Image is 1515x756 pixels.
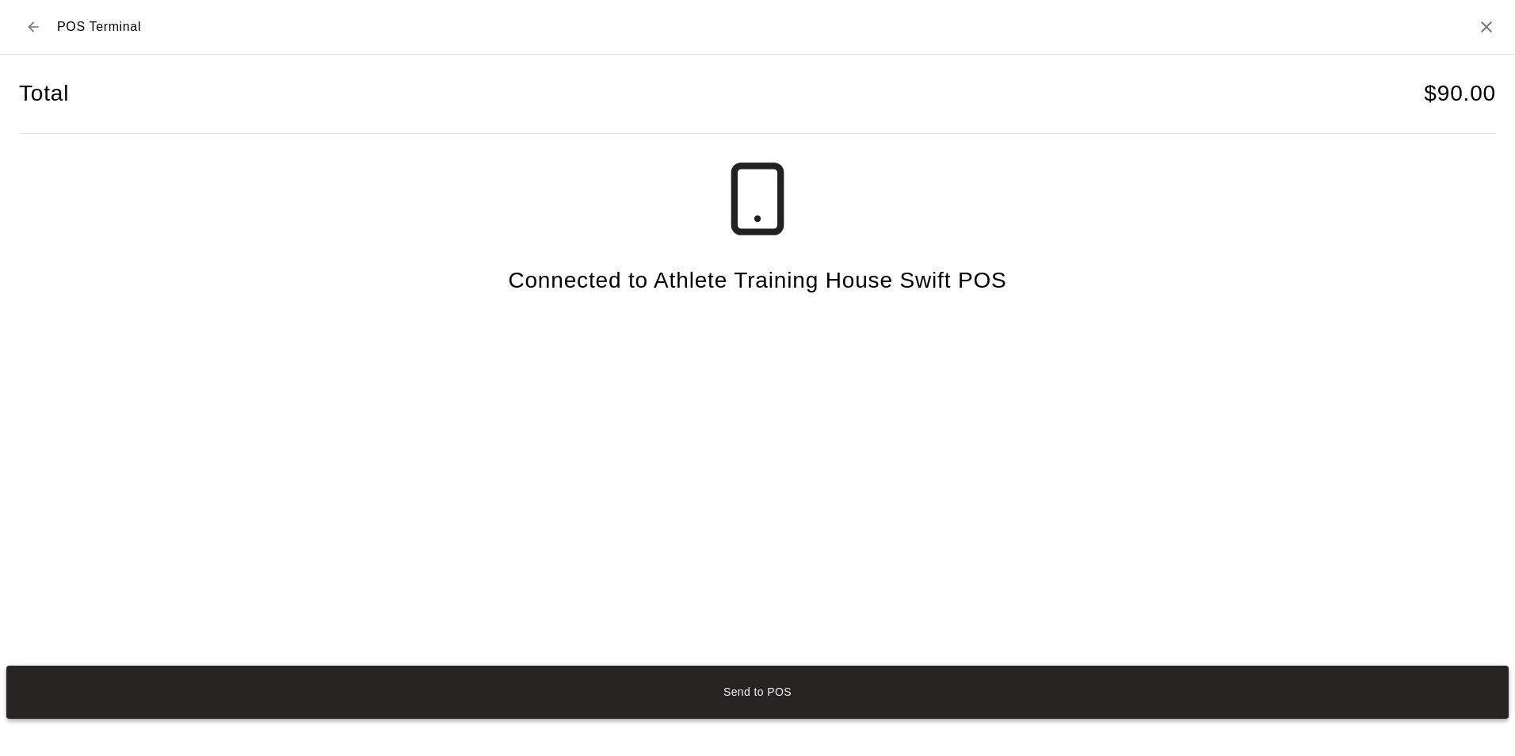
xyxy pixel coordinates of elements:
[1424,80,1496,108] h4: $ 90.00
[19,80,69,108] h4: Total
[6,666,1509,719] button: Send to POS
[1477,17,1496,36] button: Close
[508,267,1006,295] h4: Connected to Athlete Training House Swift POS
[19,13,141,41] div: POS Terminal
[19,13,48,41] button: Back to checkout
